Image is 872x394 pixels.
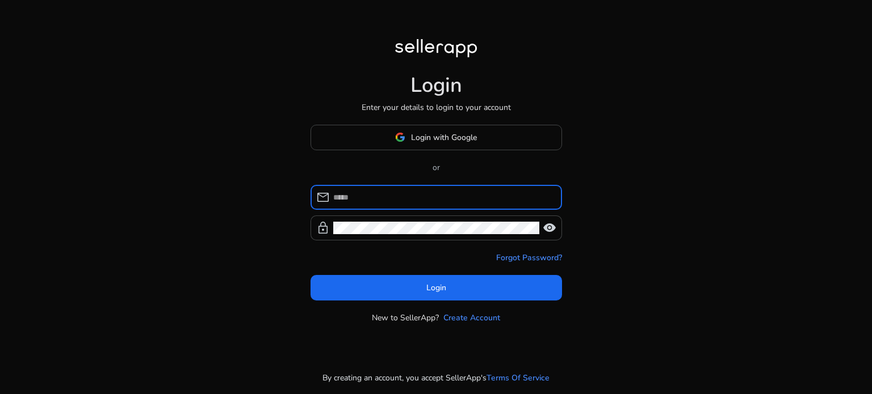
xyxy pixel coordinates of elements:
[316,221,330,235] span: lock
[411,132,477,143] span: Login with Google
[443,312,500,324] a: Create Account
[372,312,439,324] p: New to SellerApp?
[496,252,562,264] a: Forgot Password?
[311,125,562,150] button: Login with Google
[543,221,556,235] span: visibility
[410,73,462,98] h1: Login
[311,275,562,300] button: Login
[487,372,550,384] a: Terms Of Service
[316,190,330,204] span: mail
[362,101,511,113] p: Enter your details to login to your account
[426,282,446,294] span: Login
[395,132,405,142] img: google-logo.svg
[311,162,562,173] p: or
